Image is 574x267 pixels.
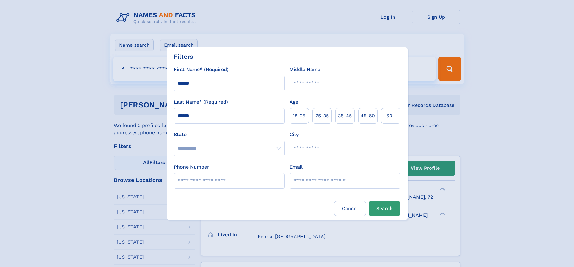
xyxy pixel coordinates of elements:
[293,112,305,120] span: 18‑25
[386,112,395,120] span: 60+
[338,112,352,120] span: 35‑45
[174,131,285,138] label: State
[361,112,375,120] span: 45‑60
[290,163,303,171] label: Email
[174,52,193,61] div: Filters
[174,66,229,73] label: First Name* (Required)
[174,163,209,171] label: Phone Number
[174,98,228,106] label: Last Name* (Required)
[334,201,366,216] label: Cancel
[315,112,329,120] span: 25‑35
[290,131,299,138] label: City
[290,98,298,106] label: Age
[369,201,400,216] button: Search
[290,66,320,73] label: Middle Name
